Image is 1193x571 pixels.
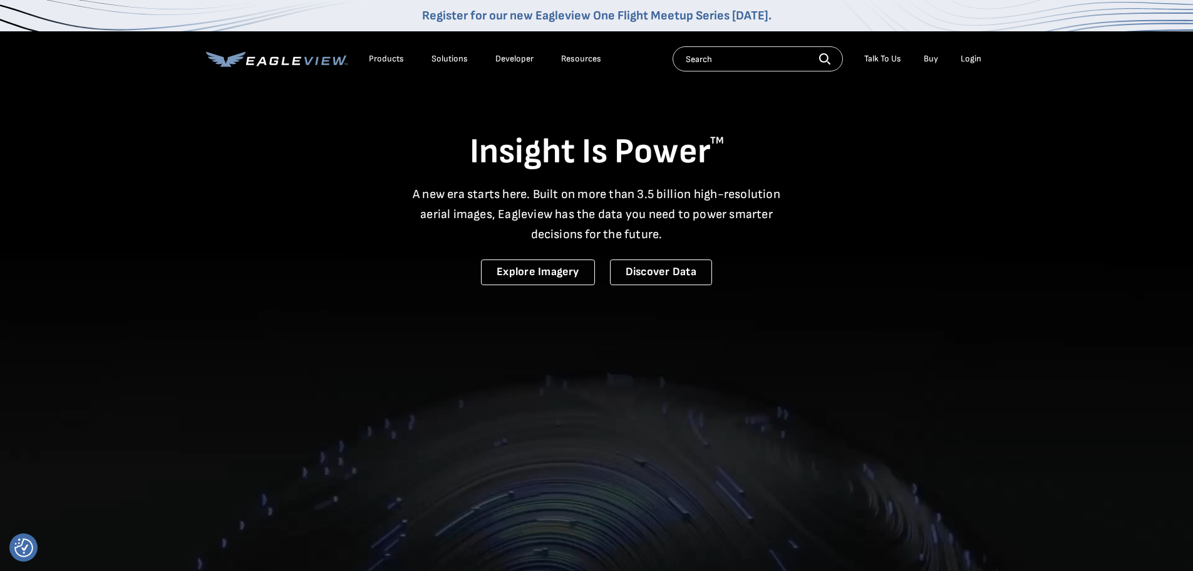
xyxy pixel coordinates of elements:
[495,53,534,65] a: Developer
[14,538,33,557] button: Consent Preferences
[710,135,724,147] sup: TM
[431,53,468,65] div: Solutions
[924,53,938,65] a: Buy
[673,46,843,71] input: Search
[481,259,595,285] a: Explore Imagery
[961,53,981,65] div: Login
[14,538,33,557] img: Revisit consent button
[561,53,601,65] div: Resources
[864,53,901,65] div: Talk To Us
[206,130,988,174] h1: Insight Is Power
[422,8,772,23] a: Register for our new Eagleview One Flight Meetup Series [DATE].
[369,53,404,65] div: Products
[610,259,712,285] a: Discover Data
[405,184,788,244] p: A new era starts here. Built on more than 3.5 billion high-resolution aerial images, Eagleview ha...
